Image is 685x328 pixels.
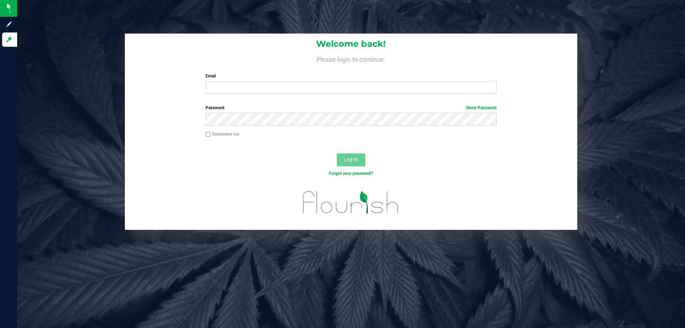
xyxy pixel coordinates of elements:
[5,36,12,43] inline-svg: Log in
[344,157,358,162] span: Log In
[125,54,577,63] h4: Please login to continue.
[205,131,239,137] label: Remember me
[294,184,407,221] img: flourish_logo.svg
[205,105,224,110] span: Password
[125,39,577,49] h1: Welcome back!
[205,73,496,79] label: Email
[466,105,497,110] a: Show Password
[5,21,12,28] inline-svg: Sign up
[329,171,373,176] a: Forgot your password?
[337,153,365,166] button: Log In
[205,132,210,137] input: Remember me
